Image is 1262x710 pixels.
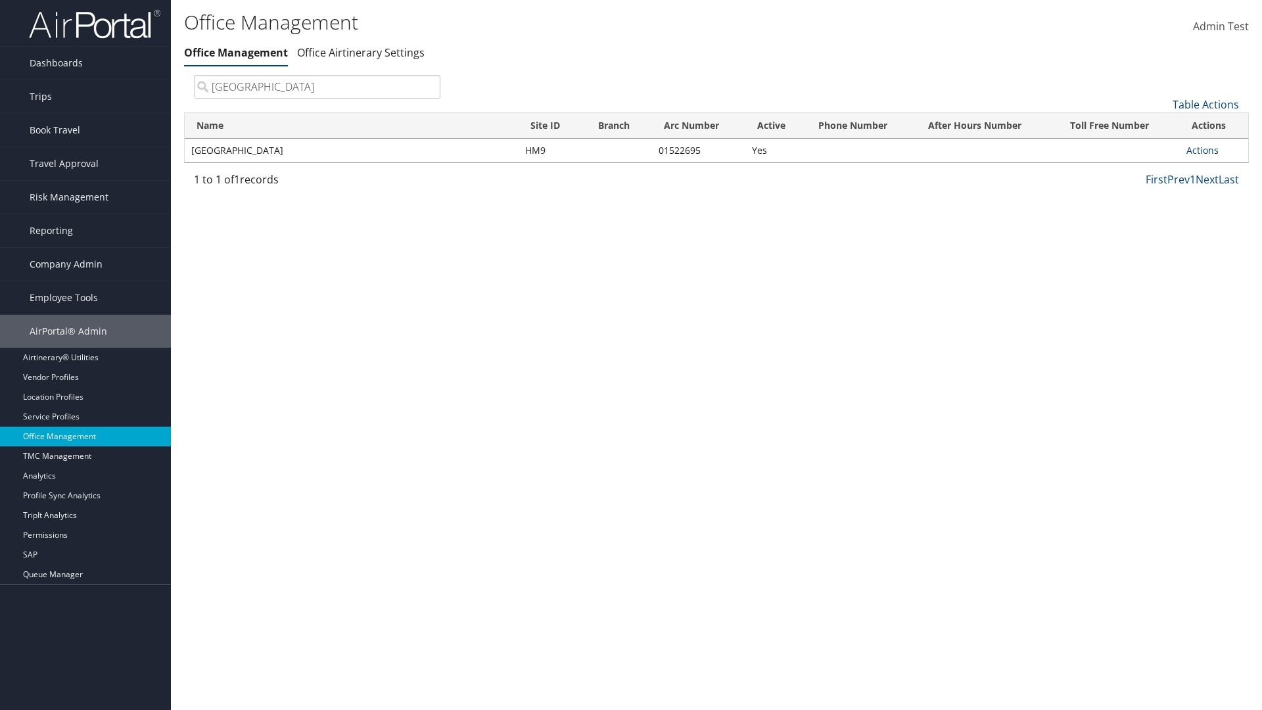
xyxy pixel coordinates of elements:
span: Admin Test [1193,19,1249,34]
span: 1 [234,172,240,187]
th: Actions [1180,113,1248,139]
th: Arc Number: activate to sort column ascending [652,113,745,139]
a: First [1146,172,1167,187]
input: Search [194,75,440,99]
a: Actions [1186,144,1219,156]
td: HM9 [519,139,586,162]
th: Toll Free Number: activate to sort column ascending [1058,113,1180,139]
span: AirPortal® Admin [30,315,107,348]
span: Risk Management [30,181,108,214]
a: Office Airtinerary Settings [297,45,425,60]
th: After Hours Number: activate to sort column ascending [916,113,1058,139]
td: 01522695 [652,139,745,162]
a: Office Management [184,45,288,60]
div: 1 to 1 of records [194,172,440,194]
a: Next [1196,172,1219,187]
span: Trips [30,80,52,113]
span: Company Admin [30,248,103,281]
td: [GEOGRAPHIC_DATA] [185,139,519,162]
a: Table Actions [1173,97,1239,112]
a: Prev [1167,172,1190,187]
th: Active: activate to sort column ascending [745,113,807,139]
span: Dashboards [30,47,83,80]
th: Branch: activate to sort column ascending [586,113,651,139]
a: 1 [1190,172,1196,187]
span: Reporting [30,214,73,247]
h1: Office Management [184,9,894,36]
th: Phone Number: activate to sort column ascending [806,113,916,139]
a: Admin Test [1193,7,1249,47]
span: Book Travel [30,114,80,147]
span: Employee Tools [30,281,98,314]
td: Yes [745,139,807,162]
th: Site ID: activate to sort column ascending [519,113,586,139]
span: Travel Approval [30,147,99,180]
a: Last [1219,172,1239,187]
th: Name: activate to sort column ascending [185,113,519,139]
img: airportal-logo.png [29,9,160,39]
